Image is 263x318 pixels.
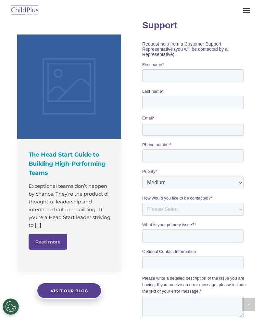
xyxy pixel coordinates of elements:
img: ChildPlus by Procare Solutions [10,3,40,18]
p: Exceptional teams don’t happen by chance. They’re the product of thoughtful leadership and intent... [29,182,111,229]
a: Read more [29,234,67,250]
h4: The Head Start Guide to Building High-Performing Teams [29,150,111,177]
